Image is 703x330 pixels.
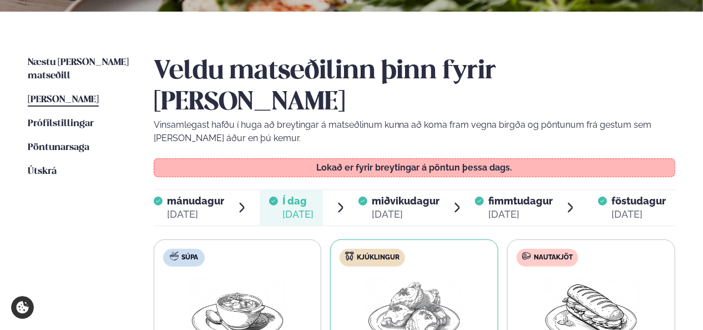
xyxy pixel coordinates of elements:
[167,208,224,221] div: [DATE]
[154,56,676,118] h2: Veldu matseðilinn þinn fyrir [PERSON_NAME]
[488,208,553,221] div: [DATE]
[167,195,224,207] span: mánudagur
[28,58,129,81] span: Næstu [PERSON_NAME] matseðill
[28,95,99,104] span: [PERSON_NAME]
[181,253,198,262] span: Súpa
[345,252,354,261] img: chicken.svg
[372,195,439,207] span: miðvikudagur
[522,252,531,261] img: beef.svg
[11,296,34,319] a: Cookie settings
[28,119,94,128] span: Prófílstillingar
[282,194,313,208] span: Í dag
[28,165,57,178] a: Útskrá
[28,117,94,131] a: Prófílstillingar
[488,195,553,207] span: fimmtudagur
[282,208,313,221] div: [DATE]
[154,118,676,145] p: Vinsamlegast hafðu í huga að breytingar á matseðlinum kunna að koma fram vegna birgða og pöntunum...
[28,141,89,154] a: Pöntunarsaga
[611,208,666,221] div: [DATE]
[28,167,57,176] span: Útskrá
[170,252,179,261] img: soup.svg
[28,143,89,152] span: Pöntunarsaga
[534,253,573,262] span: Nautakjöt
[611,195,666,207] span: föstudagur
[165,163,664,172] p: Lokað er fyrir breytingar á pöntun þessa dags.
[357,253,399,262] span: Kjúklingur
[28,93,99,107] a: [PERSON_NAME]
[28,56,132,83] a: Næstu [PERSON_NAME] matseðill
[372,208,439,221] div: [DATE]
